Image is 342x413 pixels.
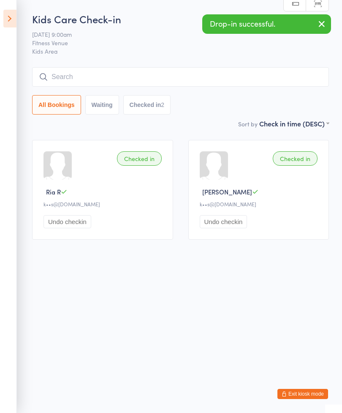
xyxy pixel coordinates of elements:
[277,389,328,399] button: Exit kiosk mode
[117,151,162,166] div: Checked in
[123,95,171,115] button: Checked in2
[238,120,258,128] label: Sort by
[32,38,316,47] span: Fitness Venue
[202,14,331,34] div: Drop-in successful.
[200,215,247,228] button: Undo checkin
[202,187,252,196] span: [PERSON_NAME]
[43,200,164,208] div: k••s@[DOMAIN_NAME]
[85,95,119,115] button: Waiting
[161,101,164,108] div: 2
[273,151,318,166] div: Checked in
[32,30,316,38] span: [DATE] 9:00am
[43,215,91,228] button: Undo checkin
[200,200,320,208] div: k••s@[DOMAIN_NAME]
[32,12,329,26] h2: Kids Care Check-in
[32,95,81,115] button: All Bookings
[32,67,329,87] input: Search
[259,119,329,128] div: Check in time (DESC)
[46,187,61,196] span: Ria R
[32,47,329,55] span: Kids Area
